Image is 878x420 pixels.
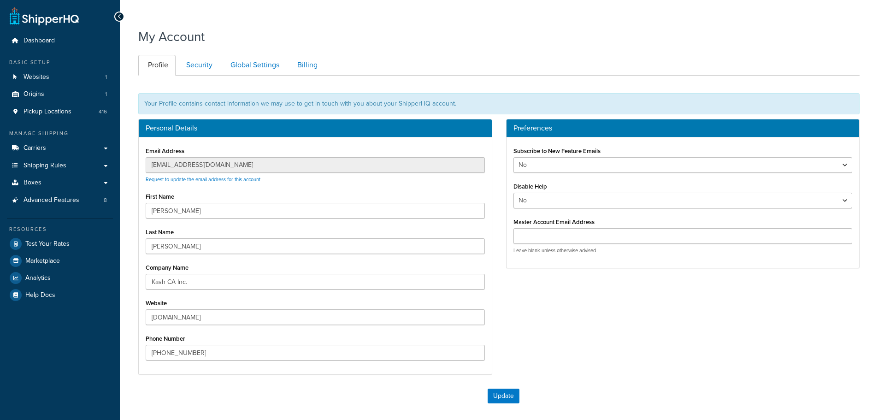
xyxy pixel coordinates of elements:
[105,90,107,98] span: 1
[7,192,113,209] a: Advanced Features 8
[138,93,860,114] div: Your Profile contains contact information we may use to get in touch with you about your ShipperH...
[146,264,189,271] label: Company Name
[24,144,46,152] span: Carriers
[7,157,113,174] a: Shipping Rules
[138,28,205,46] h1: My Account
[7,59,113,66] div: Basic Setup
[7,32,113,49] a: Dashboard
[24,73,49,81] span: Websites
[513,247,853,254] p: Leave blank unless otherwise advised
[138,55,176,76] a: Profile
[7,174,113,191] a: Boxes
[513,148,601,154] label: Subscribe to New Feature Emails
[146,335,185,342] label: Phone Number
[24,108,71,116] span: Pickup Locations
[7,86,113,103] a: Origins 1
[146,193,174,200] label: First Name
[513,124,853,132] h3: Preferences
[25,240,70,248] span: Test Your Rates
[288,55,325,76] a: Billing
[7,69,113,86] li: Websites
[488,389,519,403] button: Update
[24,90,44,98] span: Origins
[7,270,113,286] a: Analytics
[99,108,107,116] span: 416
[7,225,113,233] div: Resources
[7,103,113,120] a: Pickup Locations 416
[513,183,547,190] label: Disable Help
[24,196,79,204] span: Advanced Features
[105,73,107,81] span: 1
[146,124,485,132] h3: Personal Details
[10,7,79,25] a: ShipperHQ Home
[146,176,260,183] a: Request to update the email address for this account
[25,274,51,282] span: Analytics
[24,179,41,187] span: Boxes
[146,229,174,236] label: Last Name
[146,300,167,307] label: Website
[7,253,113,269] a: Marketplace
[7,103,113,120] li: Pickup Locations
[7,236,113,252] a: Test Your Rates
[7,287,113,303] a: Help Docs
[7,69,113,86] a: Websites 1
[513,219,595,225] label: Master Account Email Address
[177,55,220,76] a: Security
[7,86,113,103] li: Origins
[24,162,66,170] span: Shipping Rules
[7,130,113,137] div: Manage Shipping
[25,257,60,265] span: Marketplace
[7,140,113,157] a: Carriers
[24,37,55,45] span: Dashboard
[146,148,184,154] label: Email Address
[104,196,107,204] span: 8
[7,192,113,209] li: Advanced Features
[221,55,287,76] a: Global Settings
[25,291,55,299] span: Help Docs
